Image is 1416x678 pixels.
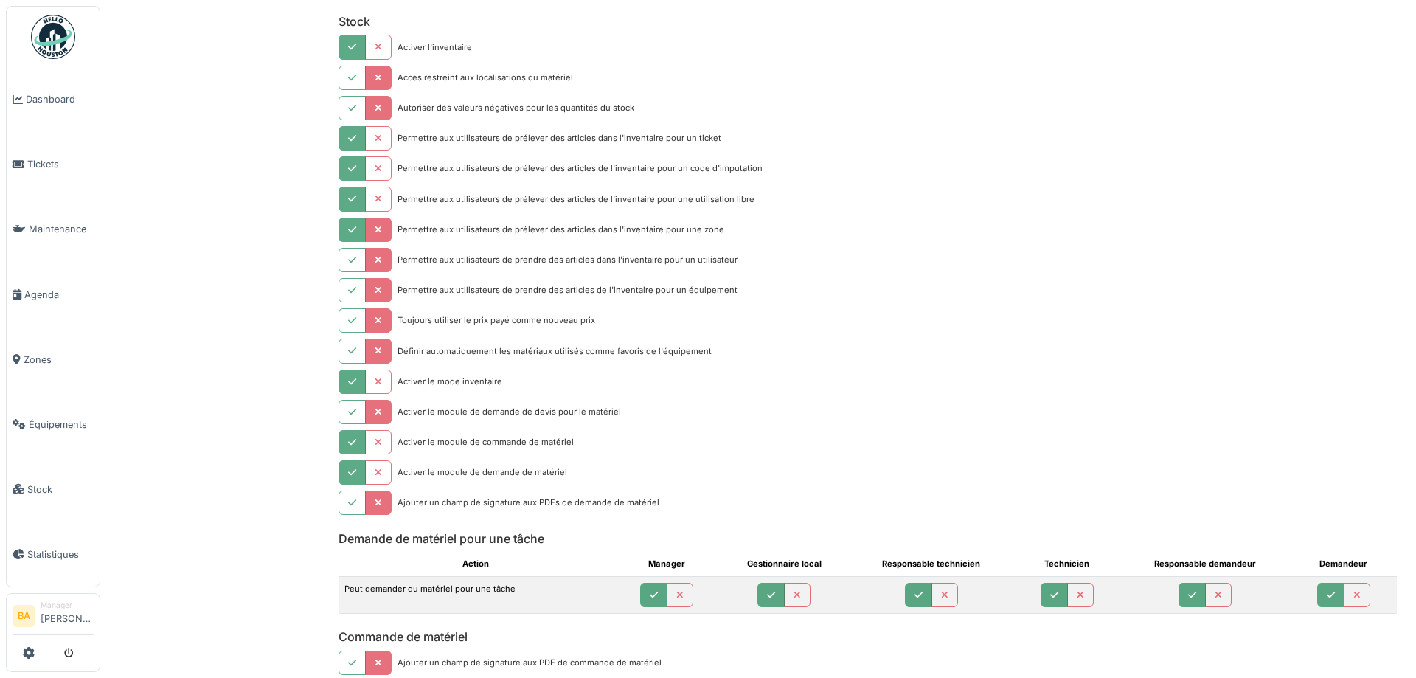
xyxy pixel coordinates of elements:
[1291,552,1397,576] th: Demandeur
[398,254,737,266] div: Permettre aux utilisateurs de prendre des articles dans l'inventaire pour un utilisateur
[7,392,100,457] a: Équipements
[398,284,737,297] div: Permettre aux utilisateurs de prendre des articles de l'inventaire pour un équipement
[1014,552,1120,576] th: Technicien
[339,532,1397,546] h6: Demande de matériel pour une tâche
[24,353,94,367] span: Zones
[398,497,659,509] div: Ajouter un champ de signature aux PDFs de demande de matériel
[720,552,850,576] th: Gestionnaire local
[27,482,94,497] span: Stock
[41,600,94,632] li: [PERSON_NAME]
[13,605,35,627] li: BA
[398,345,712,358] div: Définir automatiquement les matériaux utilisés comme favoris de l'équipement
[339,576,613,613] td: Peut demander du matériel pour une tâche
[339,552,613,576] th: Action
[398,102,634,114] div: Autoriser des valeurs négatives pour les quantités du stock
[29,418,94,432] span: Équipements
[398,41,472,54] div: Activer l'inventaire
[27,157,94,171] span: Tickets
[398,224,724,236] div: Permettre aux utilisateurs de prélever des articles dans l'inventaire pour une zone
[398,314,595,327] div: Toujours utiliser le prix payé comme nouveau prix
[7,132,100,197] a: Tickets
[1120,552,1291,576] th: Responsable demandeur
[339,15,1397,29] h6: Stock
[398,466,567,479] div: Activer le module de demande de matériel
[398,132,721,145] div: Permettre aux utilisateurs de prélever des articles dans l'inventaire pour un ticket
[398,193,754,206] div: Permettre aux utilisateurs de prélever des articles de l'inventaire pour une utilisation libre
[398,406,621,418] div: Activer le module de demande de devis pour le matériel
[7,67,100,132] a: Dashboard
[13,600,94,635] a: BA Manager[PERSON_NAME]
[7,327,100,392] a: Zones
[613,552,719,576] th: Manager
[398,162,763,175] div: Permettre aux utilisateurs de prélever des articles de l'inventaire pour un code d'imputation
[31,15,75,59] img: Badge_color-CXgf-gQk.svg
[24,288,94,302] span: Agenda
[41,600,94,611] div: Manager
[849,552,1014,576] th: Responsable technicien
[398,376,502,388] div: Activer le mode inventaire
[7,522,100,587] a: Statistiques
[339,630,1397,644] h6: Commande de matériel
[398,72,573,84] div: Accès restreint aux localisations du matériel
[26,92,94,106] span: Dashboard
[29,222,94,236] span: Maintenance
[7,197,100,262] a: Maintenance
[398,657,662,669] div: Ajouter un champ de signature aux PDF de commande de matériel
[398,436,574,449] div: Activer le module de commande de matériel
[7,457,100,522] a: Stock
[7,262,100,327] a: Agenda
[27,547,94,561] span: Statistiques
